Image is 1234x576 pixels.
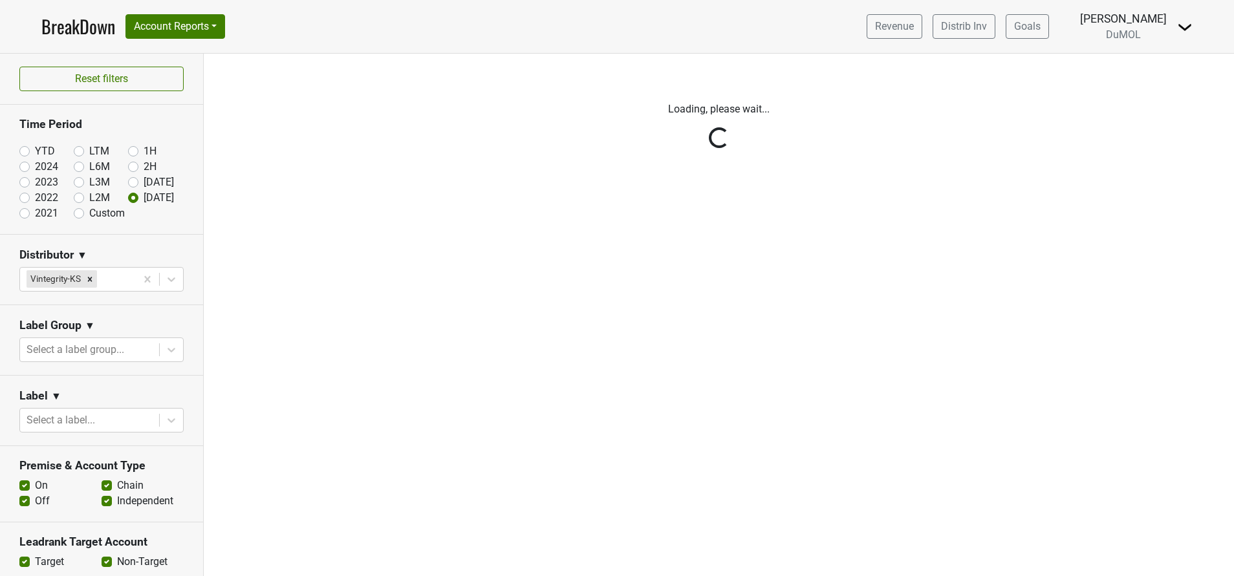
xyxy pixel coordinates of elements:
a: Goals [1006,14,1049,39]
a: Revenue [867,14,922,39]
a: BreakDown [41,13,115,40]
span: DuMOL [1106,28,1141,41]
img: Dropdown Menu [1177,19,1193,35]
div: [PERSON_NAME] [1080,10,1167,27]
a: Distrib Inv [933,14,995,39]
p: Loading, please wait... [360,101,1078,117]
button: Account Reports [125,14,225,39]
